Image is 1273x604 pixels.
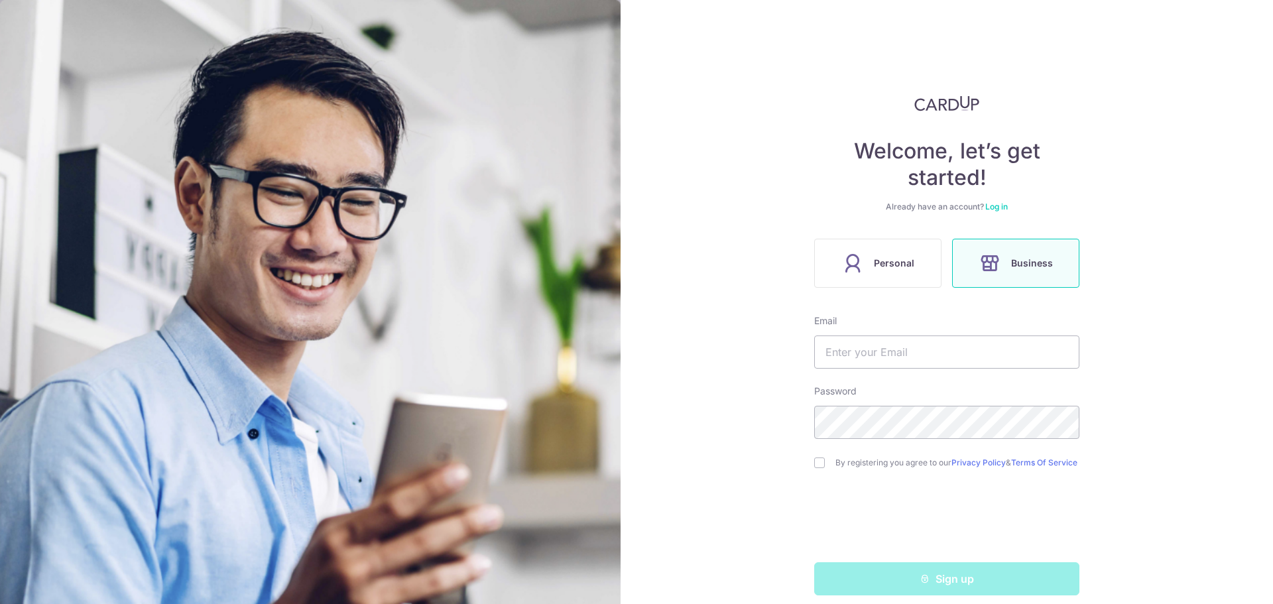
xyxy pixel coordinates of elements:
[947,239,1085,288] a: Business
[1011,457,1077,467] a: Terms Of Service
[835,457,1079,468] label: By registering you agree to our &
[846,495,1048,546] iframe: reCAPTCHA
[985,202,1008,211] a: Log in
[814,314,837,328] label: Email
[874,255,914,271] span: Personal
[814,335,1079,369] input: Enter your Email
[814,138,1079,191] h4: Welcome, let’s get started!
[951,457,1006,467] a: Privacy Policy
[914,95,979,111] img: CardUp Logo
[814,202,1079,212] div: Already have an account?
[814,385,857,398] label: Password
[809,239,947,288] a: Personal
[1011,255,1053,271] span: Business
